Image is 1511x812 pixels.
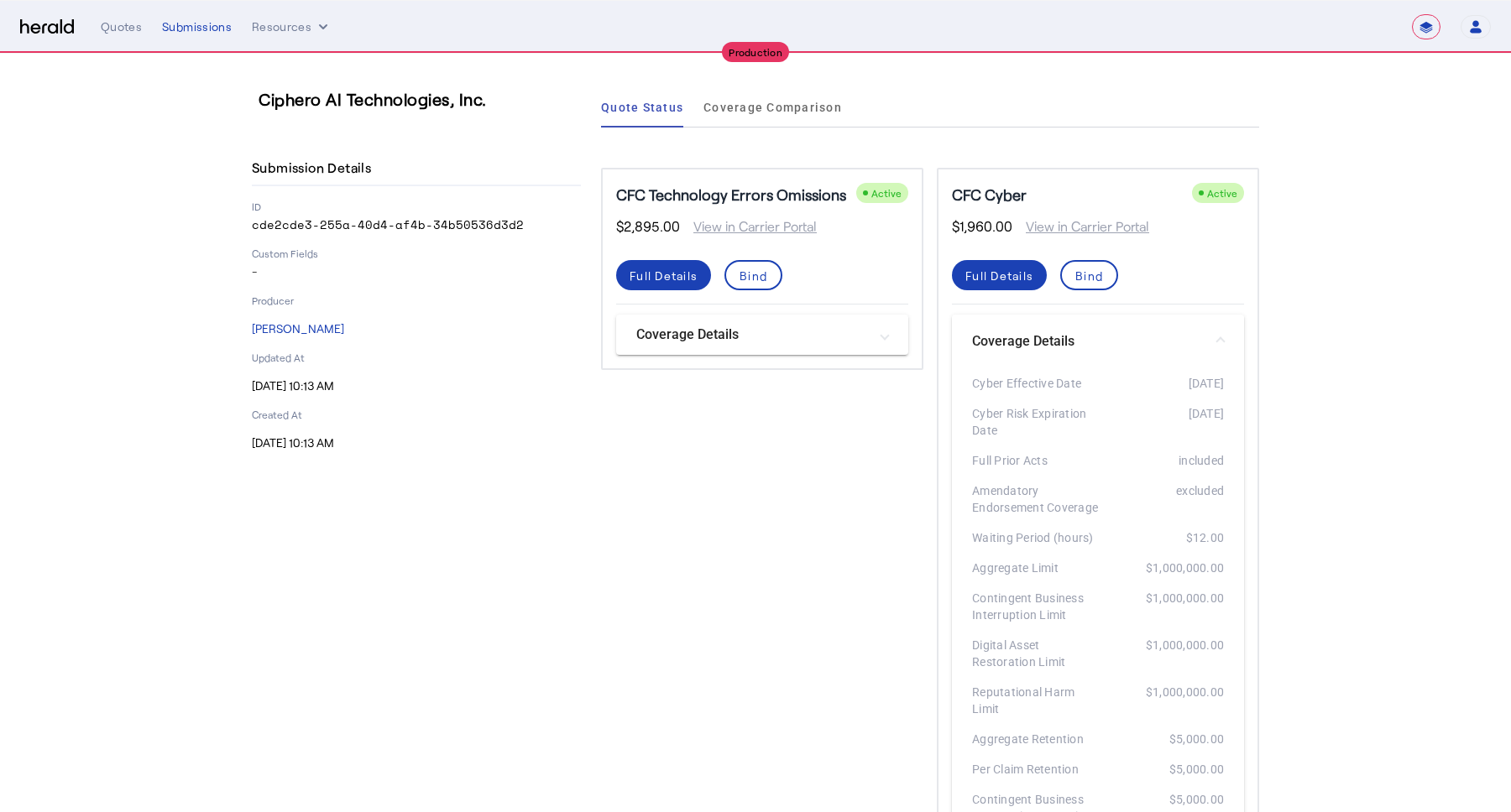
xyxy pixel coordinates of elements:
mat-expansion-panel-header: Coverage Details [616,315,908,355]
div: $1,000,000.00 [1098,684,1224,717]
button: Full Details [616,260,711,290]
div: Contingent Business Interruption Limit [972,590,1098,623]
h5: CFC Technology Errors Omissions [616,183,846,206]
a: Coverage Comparison [703,87,842,128]
div: Production [722,42,789,62]
div: Full Details [965,267,1033,284]
div: included [1098,452,1224,469]
div: $1,000,000.00 [1098,637,1224,670]
h4: Submission Details [252,158,378,178]
mat-panel-title: Coverage Details [972,331,1204,351]
div: Amendatory Endorsement Coverage [972,482,1098,516]
button: Bind [724,260,782,290]
p: Producer [252,294,581,307]
div: Reputational Harm Limit [972,684,1098,717]
span: Active [1207,187,1237,199]
p: - [252,263,581,280]
p: cde2cde3-255a-40d4-af4b-34b50536d3d2 [252,216,581,233]
button: Resources dropdown menu [252,18,332,35]
div: Cyber Risk Expiration Date [972,405,1098,439]
div: Aggregate Limit [972,560,1098,576]
h5: CFC Cyber [952,183,1027,206]
button: Bind [1060,260,1118,290]
div: Quotes [101,18,142,35]
div: Cyber Effective Date [972,375,1098,392]
p: [DATE] 10:13 AM [252,435,581,451]
div: Aggregate Retention [972,731,1098,747]
p: [DATE] 10:13 AM [252,377,581,394]
span: View in Carrier Portal [1012,216,1149,237]
p: Updated At [252,351,581,364]
span: Quote Status [601,101,683,113]
div: $5,000.00 [1098,731,1224,747]
p: Custom Fields [252,247,581,260]
p: ID [252,200,581,213]
div: Bind [740,267,767,284]
div: $5,000.00 [1098,761,1224,778]
span: Active [871,187,902,199]
h3: Ciphero AI Technologies, Inc. [259,87,588,111]
a: Quote Status [601,87,683,128]
div: [DATE] [1098,405,1224,439]
mat-expansion-panel-header: Coverage Details [952,315,1244,368]
div: Waiting Period (hours) [972,529,1098,546]
div: Submissions [162,18,232,35]
button: Full Details [952,260,1047,290]
span: $1,960.00 [952,216,1012,237]
img: Herald Logo [20,19,74,35]
div: [DATE] [1098,375,1224,392]
div: Per Claim Retention [972,761,1098,778]
span: View in Carrier Portal [680,216,817,237]
p: [PERSON_NAME] [252,320,581,337]
p: Created At [252,408,581,421]
span: Coverage Comparison [703,101,842,113]
div: Digital Asset Restoration Limit [972,637,1098,670]
div: $1,000,000.00 [1098,560,1224,576]
div: Full Prior Acts [972,452,1098,469]
div: excluded [1098,482,1224,516]
div: Bind [1075,267,1103,284]
mat-panel-title: Coverage Details [636,325,868,345]
div: Full Details [630,267,698,284]
span: $2,895.00 [616,216,680,237]
div: $1,000,000.00 [1098,590,1224,623]
div: $12.00 [1098,529,1224,546]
